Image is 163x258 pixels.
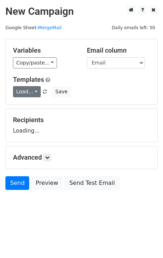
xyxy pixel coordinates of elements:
[109,25,158,30] a: Daily emails left: 50
[87,46,150,54] h5: Email column
[13,57,57,68] a: Copy/paste...
[65,176,119,190] a: Send Test Email
[13,154,150,161] h5: Advanced
[13,86,41,97] a: Load...
[13,76,44,83] a: Templates
[5,25,62,30] small: Google Sheet:
[38,25,62,30] a: MergeMail
[109,24,158,32] span: Daily emails left: 50
[13,116,150,135] div: Loading...
[13,116,150,124] h5: Recipients
[13,46,76,54] h5: Variables
[52,86,71,97] button: Save
[5,5,158,18] h2: New Campaign
[5,176,29,190] a: Send
[31,176,63,190] a: Preview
